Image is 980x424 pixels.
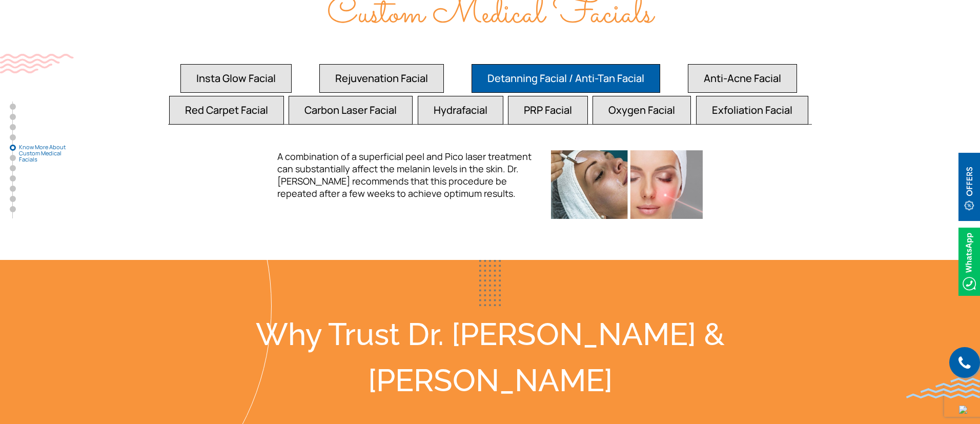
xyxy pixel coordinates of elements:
[277,150,538,199] p: A combination of a superficial peel and Pico laser treatment can substantially affect the melanin...
[169,96,284,125] button: Red Carpet Facial
[418,96,503,125] button: Hydrafacial
[959,406,967,414] img: up-blue-arrow.svg
[19,144,70,163] span: Know More About Custom Medical Facials
[319,64,444,93] button: Rejuvenation Facial
[958,228,980,296] img: Whatsappicon
[906,378,980,398] img: bluewave
[162,311,818,403] div: Why Trust Dr. [PERSON_NAME] & [PERSON_NAME]
[479,260,501,306] img: blueDots2
[958,255,980,266] a: Whatsappicon
[696,96,808,125] button: Exfoliation Facial
[10,145,16,151] a: Know More About Custom Medical Facials
[958,153,980,221] img: offerBt
[180,64,292,93] button: Insta Glow Facial
[688,64,797,93] button: Anti-Acne Facial
[472,64,660,93] button: Detanning Facial / Anti-Tan Facial
[289,96,413,125] button: Carbon Laser Facial
[593,96,691,125] button: Oxygen Facial
[508,96,588,125] button: PRP Facial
